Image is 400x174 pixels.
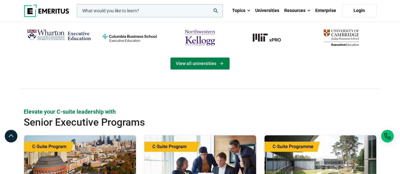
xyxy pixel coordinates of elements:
[309,27,373,48] img: cambridge-judge-business-school
[97,27,162,48] img: columbia-business-school
[342,4,377,17] a: Login
[24,116,341,129] h2: Senior Executive Programs
[27,27,91,43] img: Wharton Executive Education
[238,27,303,48] a: MIT-xPRO
[170,57,230,69] a: View Universities
[24,108,377,116] p: Elevate your C-suite leadership with
[168,27,232,48] img: northwestern-kellogg
[77,4,223,17] input: woocommerce-product-search-field-0
[238,27,303,48] img: MIT xPRO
